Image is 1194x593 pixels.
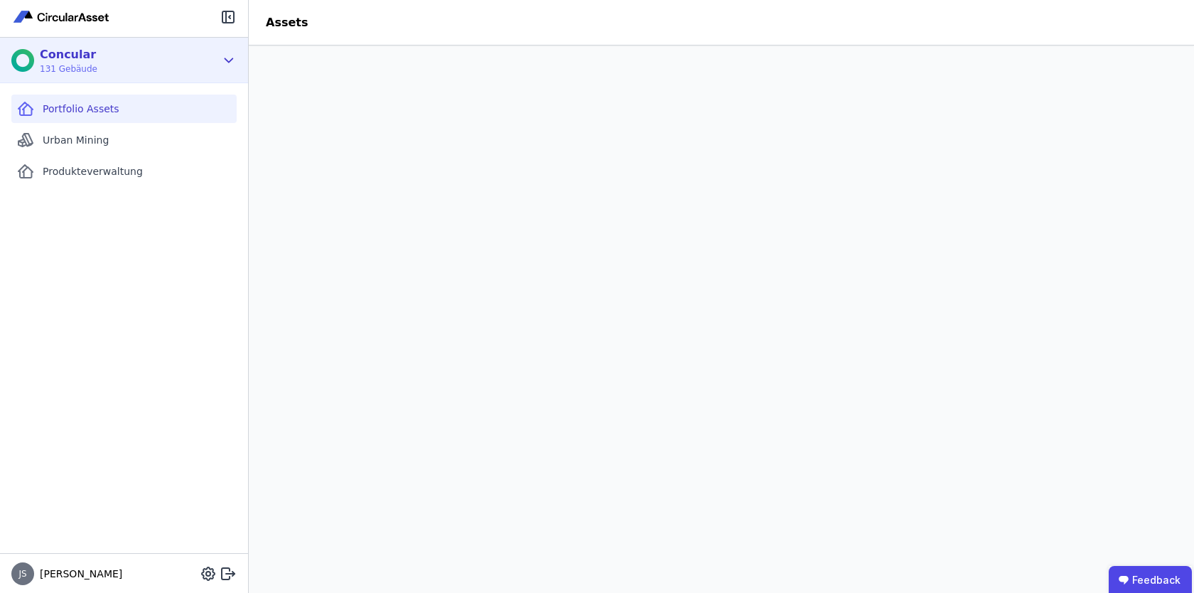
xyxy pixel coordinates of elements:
[34,567,122,581] span: [PERSON_NAME]
[11,9,112,26] img: Concular
[249,14,325,31] div: Assets
[18,570,26,578] span: JS
[249,46,1194,593] iframe: retool
[43,164,143,178] span: Produkteverwaltung
[11,49,34,72] img: Concular
[40,46,97,63] div: Concular
[43,102,119,116] span: Portfolio Assets
[43,133,109,147] span: Urban Mining
[40,63,97,75] span: 131 Gebäude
